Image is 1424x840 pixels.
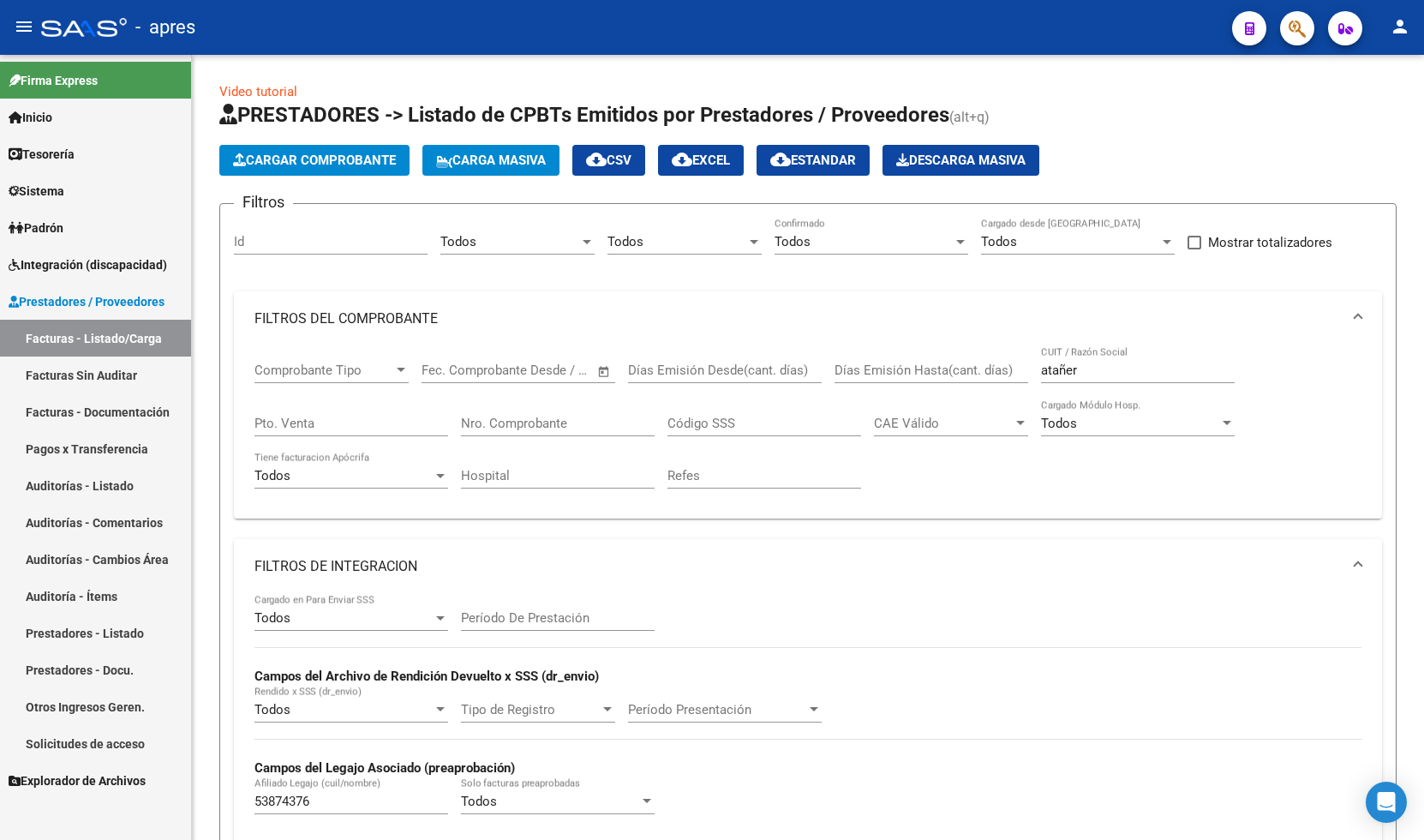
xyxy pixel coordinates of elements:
[254,610,290,626] span: Todos
[234,190,293,214] h3: Filtros
[254,309,1341,328] mat-panel-title: FILTROS DEL COMPROBANTE
[254,557,1341,576] mat-panel-title: FILTROS DE INTEGRACION
[607,234,643,249] span: Todos
[9,292,165,311] span: Prestadores / Proveedores
[595,362,614,381] button: Open calendar
[233,153,396,168] span: Cargar Comprobante
[234,539,1382,594] mat-expansion-panel-header: FILTROS DE INTEGRACION
[883,145,1039,176] app-download-masive: Descarga masiva de comprobantes (adjuntos)
[9,771,146,790] span: Explorador de Archivos
[440,234,476,249] span: Todos
[572,145,645,176] button: CSV
[1366,782,1407,823] div: Open Intercom Messenger
[135,9,195,46] span: - apres
[234,346,1382,519] div: FILTROS DEL COMPROBANTE
[254,702,290,717] span: Todos
[1041,416,1077,431] span: Todos
[461,702,600,717] span: Tipo de Registro
[628,702,806,717] span: Período Presentación
[219,103,949,127] span: PRESTADORES -> Listado de CPBTs Emitidos por Prestadores / Proveedores
[9,71,98,90] span: Firma Express
[775,234,811,249] span: Todos
[672,149,692,170] mat-icon: cloud_download
[586,149,607,170] mat-icon: cloud_download
[14,16,34,37] mat-icon: menu
[757,145,870,176] button: Estandar
[883,145,1039,176] button: Descarga Masiva
[1208,232,1332,253] span: Mostrar totalizadores
[219,84,297,99] a: Video tutorial
[254,363,393,378] span: Comprobante Tipo
[461,794,497,809] span: Todos
[9,219,63,237] span: Padrón
[896,153,1026,168] span: Descarga Masiva
[1390,16,1410,37] mat-icon: person
[254,468,290,483] span: Todos
[219,145,410,176] button: Cargar Comprobante
[9,255,167,274] span: Integración (discapacidad)
[9,182,64,201] span: Sistema
[874,416,1013,431] span: CAE Válido
[422,363,491,378] input: Fecha inicio
[9,108,52,127] span: Inicio
[672,153,730,168] span: EXCEL
[234,291,1382,346] mat-expansion-panel-header: FILTROS DEL COMPROBANTE
[422,145,559,176] button: Carga Masiva
[658,145,744,176] button: EXCEL
[436,153,546,168] span: Carga Masiva
[586,153,631,168] span: CSV
[506,363,589,378] input: Fecha fin
[254,669,599,684] strong: Campos del Archivo de Rendición Devuelto x SSS (dr_envio)
[254,760,515,776] strong: Campos del Legajo Asociado (preaprobación)
[770,153,856,168] span: Estandar
[981,234,1017,249] span: Todos
[949,109,990,125] span: (alt+q)
[9,145,75,164] span: Tesorería
[770,149,791,170] mat-icon: cloud_download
